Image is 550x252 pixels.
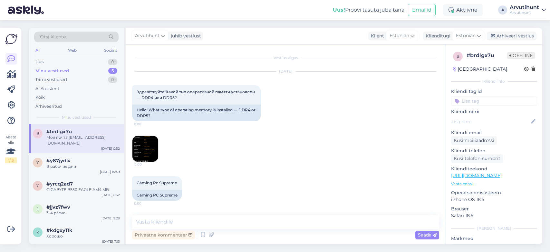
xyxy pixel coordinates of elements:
button: Emailid [408,4,436,16]
p: Klienditeekond [451,166,537,172]
div: Klienditugi [423,33,450,39]
div: 1 / 3 [5,157,17,163]
span: 0:00 [134,162,159,167]
div: Küsi meiliaadressi [451,136,497,145]
p: Operatsioonisüsteem [451,189,537,196]
a: [URL][DOMAIN_NAME] [451,173,502,178]
div: Aktiivne [443,4,483,16]
div: [DATE] [132,68,439,74]
div: Arhiveeritud [35,103,62,110]
div: Proovi tasuta juba täna: [333,6,405,14]
div: Klient [368,33,384,39]
span: Estonian [390,32,409,39]
div: Моя почта [EMAIL_ADDRESS][DOMAIN_NAME] [46,135,120,146]
div: 0 [108,59,117,65]
input: Lisa nimi [451,118,530,125]
div: 0 [108,76,117,83]
div: Tiimi vestlused [35,76,67,83]
p: Kliendi nimi [451,108,537,115]
div: 3-4 päeva [46,210,120,216]
p: Brauser [451,206,537,212]
div: Vaata siia [5,134,17,163]
img: Askly Logo [5,33,17,45]
div: Web [67,46,78,55]
div: Socials [103,46,119,55]
span: b [457,54,459,59]
p: Vaata edasi ... [451,181,537,187]
div: Privaatne kommentaar [132,231,195,239]
p: Kliendi telefon [451,147,537,154]
div: juhib vestlust [168,33,201,39]
div: Arvutihunt [510,5,539,10]
div: Hello! What type of operating memory is installed — DDR4 or DDR5? [132,105,261,121]
span: y [36,183,39,188]
div: В рабочие дни [46,164,120,169]
div: Küsi telefoninumbrit [451,154,503,163]
span: #jjvz7fwv [46,204,70,210]
b: Uus! [333,7,345,13]
p: Safari 18.5 [451,212,537,219]
span: Здравствуйте!Какой тип оперативной памяти установлен — DDR4 или DDR5? [137,89,256,100]
div: Kõik [35,94,45,101]
div: GIGABYTE B550 EAGLE AM4 MB [46,187,120,193]
span: #yrcq2ad7 [46,181,73,187]
div: # brdlgx7u [467,52,507,59]
span: Saada [418,232,437,238]
p: Kliendi tag'id [451,88,537,95]
span: #y87jydlv [46,158,71,164]
img: Attachment [132,136,158,162]
span: Offline [507,52,535,59]
div: 5 [108,68,117,74]
p: Märkmed [451,235,537,242]
div: Хорошо [46,233,120,239]
span: 0:00 [134,122,158,126]
span: k [36,230,39,235]
span: Otsi kliente [40,34,66,40]
div: [DATE] 8:32 [101,193,120,197]
div: Arvutihunt [510,10,539,15]
div: [GEOGRAPHIC_DATA] [453,66,507,73]
input: Lisa tag [451,96,537,106]
div: Arhiveeri vestlus [487,32,536,40]
span: Gaming Pc Supreme [137,180,177,185]
p: Kliendi email [451,129,537,136]
div: [DATE] 7:13 [102,239,120,244]
span: Minu vestlused [62,115,91,120]
div: All [34,46,42,55]
div: AI Assistent [35,86,59,92]
div: Minu vestlused [35,68,69,74]
span: Arvutihunt [135,32,159,39]
span: b [36,131,39,136]
div: Gaming PC Supreme [132,190,182,201]
div: A [498,5,507,15]
span: y [36,160,39,165]
div: Vestlus algas [132,55,439,61]
div: [DATE] 9:29 [101,216,120,221]
span: j [37,207,39,211]
span: Estonian [456,32,476,39]
span: 0:00 [134,201,158,206]
a: ArvutihuntArvutihunt [510,5,546,15]
div: [PERSON_NAME] [451,226,537,231]
div: Kliendi info [451,78,537,84]
div: Uus [35,59,43,65]
div: [DATE] 0:52 [101,146,120,151]
div: [DATE] 15:49 [100,169,120,174]
p: iPhone OS 18.5 [451,196,537,203]
span: #kdgxy11k [46,227,72,233]
span: #brdlgx7u [46,129,72,135]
